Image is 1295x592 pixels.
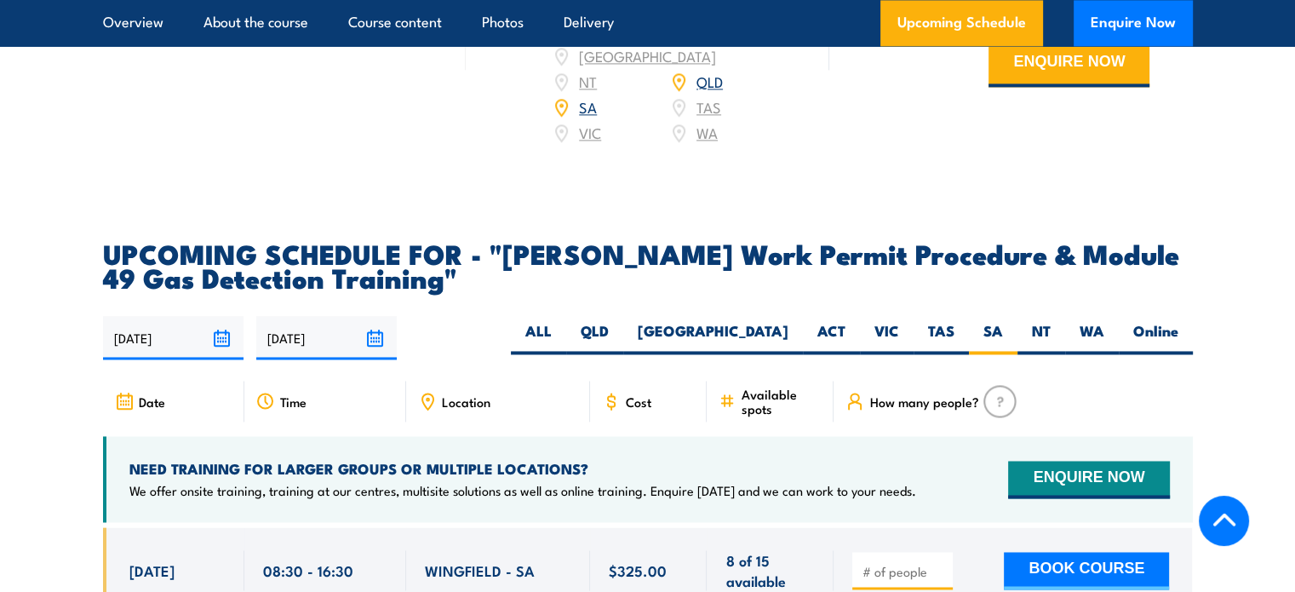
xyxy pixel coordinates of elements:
[129,459,916,478] h4: NEED TRAINING FOR LARGER GROUPS OR MULTIPLE LOCATIONS?
[741,387,822,416] span: Available spots
[869,394,978,409] span: How many people?
[1065,321,1119,354] label: WA
[1119,321,1193,354] label: Online
[511,321,566,354] label: ALL
[969,321,1017,354] label: SA
[803,321,860,354] label: ACT
[1008,461,1169,498] button: ENQUIRE NOW
[425,560,535,580] span: WINGFIELD - SA
[725,550,815,590] span: 8 of 15 available
[566,321,623,354] label: QLD
[256,316,397,359] input: To date
[139,394,165,409] span: Date
[623,321,803,354] label: [GEOGRAPHIC_DATA]
[626,394,651,409] span: Cost
[103,316,244,359] input: From date
[609,560,667,580] span: $325.00
[988,41,1149,87] button: ENQUIRE NOW
[129,482,916,499] p: We offer onsite training, training at our centres, multisite solutions as well as online training...
[442,394,490,409] span: Location
[579,96,597,117] a: SA
[280,394,307,409] span: Time
[1004,552,1169,589] button: BOOK COURSE
[696,71,723,91] a: QLD
[914,321,969,354] label: TAS
[862,563,947,580] input: # of people
[103,241,1193,289] h2: UPCOMING SCHEDULE FOR - "[PERSON_NAME] Work Permit Procedure & Module 49 Gas Detection Training"
[1017,321,1065,354] label: NT
[263,560,353,580] span: 08:30 - 16:30
[129,560,175,580] span: [DATE]
[860,321,914,354] label: VIC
